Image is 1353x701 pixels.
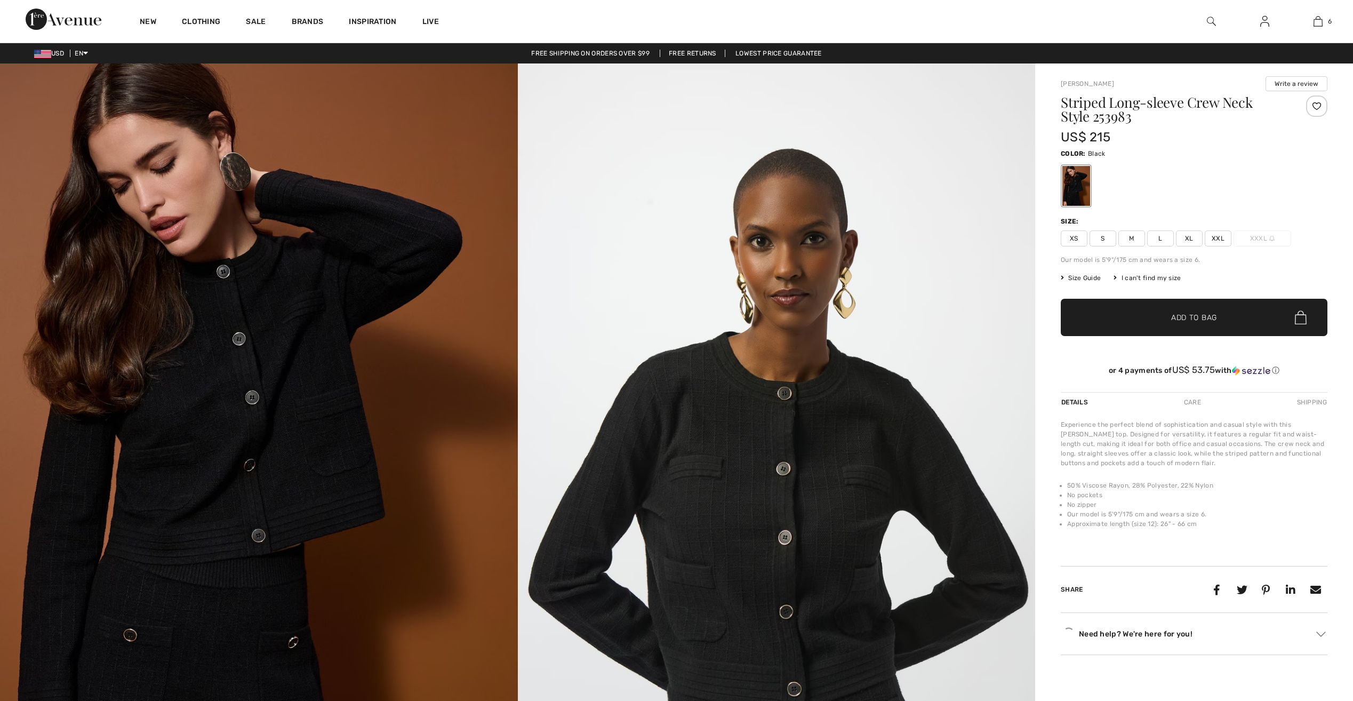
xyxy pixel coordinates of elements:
li: No pockets [1067,490,1327,500]
li: 50% Viscose Rayon, 28% Polyester, 22% Nylon [1067,481,1327,490]
button: Add to Bag [1061,299,1327,336]
a: Lowest Price Guarantee [727,50,830,57]
li: Our model is 5'9"/175 cm and wears a size 6. [1067,509,1327,519]
span: XL [1176,230,1203,246]
span: Add to Bag [1171,312,1217,323]
span: L [1147,230,1174,246]
li: Approximate length (size 12): 26" - 66 cm [1067,519,1327,529]
div: Details [1061,393,1091,412]
span: XS [1061,230,1087,246]
a: Live [422,16,439,27]
span: Color: [1061,150,1086,157]
div: Size: [1061,217,1081,226]
div: or 4 payments of with [1061,365,1327,376]
div: Black [1062,166,1090,206]
span: Inspiration [349,17,396,28]
a: Free shipping on orders over $99 [523,50,658,57]
div: Our model is 5'9"/175 cm and wears a size 6. [1061,255,1327,265]
div: Care [1175,393,1210,412]
div: Experience the perfect blend of sophistication and casual style with this [PERSON_NAME] top. Desi... [1061,420,1327,468]
span: Black [1088,150,1106,157]
span: Share [1061,586,1083,593]
span: S [1090,230,1116,246]
div: Need help? We're here for you! [1061,626,1327,642]
img: Bag.svg [1295,310,1307,324]
span: US$ 53.75 [1172,364,1215,375]
span: XXL [1205,230,1231,246]
span: 6 [1328,17,1332,26]
a: Sale [246,17,266,28]
img: My Info [1260,15,1269,28]
a: 6 [1292,15,1344,28]
a: Brands [292,17,324,28]
img: US Dollar [34,50,51,58]
div: I can't find my size [1114,273,1181,283]
a: Sign In [1252,15,1278,28]
span: Size Guide [1061,273,1101,283]
img: ring-m.svg [1269,236,1275,241]
a: [PERSON_NAME] [1061,80,1114,87]
span: US$ 215 [1061,130,1110,145]
img: My Bag [1314,15,1323,28]
span: EN [75,50,88,57]
h1: Striped Long-sleeve Crew Neck Style 253983 [1061,95,1283,123]
li: No zipper [1067,500,1327,509]
img: 1ère Avenue [26,9,101,30]
span: XXXL [1234,230,1291,246]
div: or 4 payments ofUS$ 53.75withSezzle Click to learn more about Sezzle [1061,365,1327,379]
img: Sezzle [1232,366,1270,376]
a: New [140,17,156,28]
a: Free Returns [660,50,725,57]
span: USD [34,50,68,57]
button: Write a review [1266,76,1327,91]
img: search the website [1207,15,1216,28]
span: M [1118,230,1145,246]
a: Clothing [182,17,220,28]
div: Shipping [1294,393,1327,412]
img: Arrow2.svg [1316,632,1326,637]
